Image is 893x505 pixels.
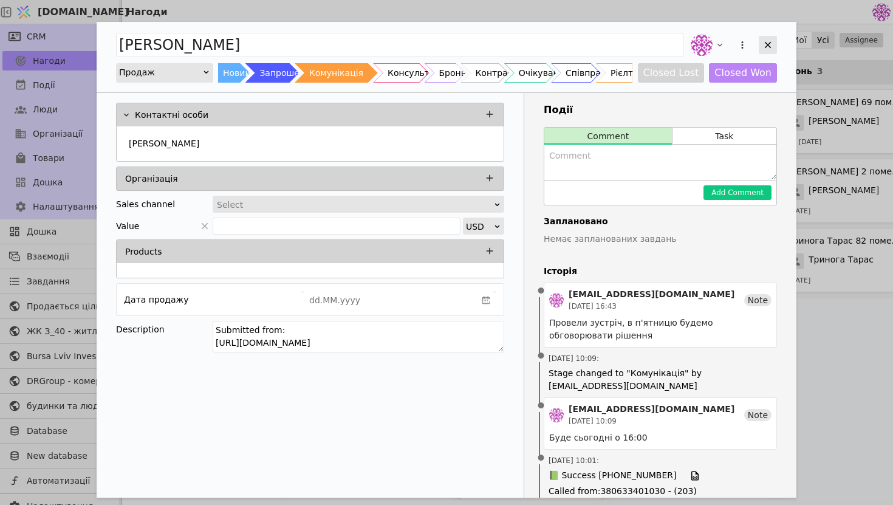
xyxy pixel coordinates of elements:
[466,218,493,235] div: USD
[549,293,564,307] img: de
[97,22,796,498] div: Add Opportunity
[549,469,676,483] span: 📗 Success [PHONE_NUMBER]
[549,431,772,444] div: Буде сьогодні о 16:00
[388,63,448,83] div: Консультація
[544,265,777,278] h4: Історія
[691,34,713,56] img: de
[519,63,569,83] div: Очікування
[217,196,492,213] div: Select
[535,391,547,422] span: •
[544,215,777,228] h4: Заплановано
[703,185,772,200] button: Add Comment
[535,443,547,474] span: •
[549,408,564,422] img: de
[119,64,202,81] div: Продаж
[213,321,504,352] textarea: Submitted from: [URL][DOMAIN_NAME]
[744,294,772,306] div: Note
[549,353,599,364] span: [DATE] 10:09 :
[544,128,672,145] button: Comment
[309,63,363,83] div: Комунікація
[672,128,776,145] button: Task
[125,246,162,258] p: Products
[549,317,772,342] div: Провели зустріч, в п'ятницю будемо обговорювати рішення
[569,416,734,427] div: [DATE] 10:09
[566,63,612,83] div: Співпраця
[129,137,199,150] p: [PERSON_NAME]
[638,63,705,83] button: Closed Lost
[116,218,139,235] span: Value
[223,63,251,83] div: Новий
[544,233,777,246] p: Немає запланованих завдань
[549,455,599,466] span: [DATE] 10:01 :
[116,321,213,338] div: Description
[611,63,649,83] div: Рієлтори
[125,173,178,185] p: Організація
[544,103,777,117] h3: Події
[475,63,518,83] div: Контракт
[303,292,476,309] input: dd.MM.yyyy
[535,341,547,372] span: •
[709,63,777,83] button: Closed Won
[744,409,772,421] div: Note
[482,296,490,304] svg: calender simple
[135,109,208,122] p: Контактні особи
[569,301,734,312] div: [DATE] 16:43
[549,367,772,393] span: Stage changed to "Комунікація" by [EMAIL_ADDRESS][DOMAIN_NAME]
[124,291,188,308] div: Дата продажу
[259,63,315,83] div: Запрошення
[116,196,175,213] div: Sales channel
[439,63,466,83] div: Бронь
[549,485,772,498] span: Called from : 380633401030 - (203)
[535,276,547,307] span: •
[569,288,734,301] div: [EMAIL_ADDRESS][DOMAIN_NAME]
[569,403,734,416] div: [EMAIL_ADDRESS][DOMAIN_NAME]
